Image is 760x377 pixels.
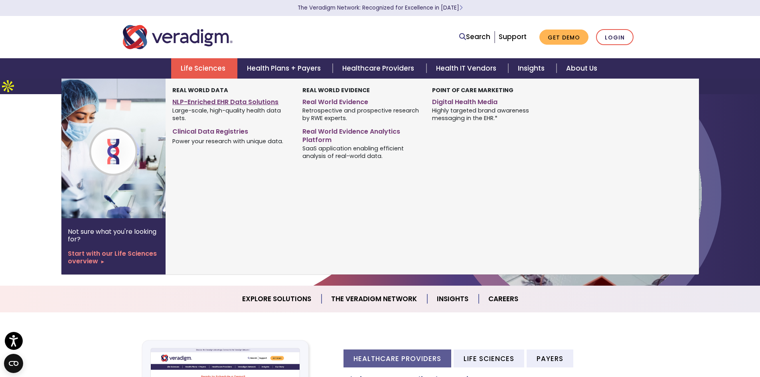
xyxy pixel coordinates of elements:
a: Search [459,32,490,42]
span: SaaS application enabling efficient analysis of real-world data. [302,144,420,160]
span: Learn More [459,4,463,12]
a: Health Plans + Payers [237,58,333,79]
a: Healthcare Providers [333,58,426,79]
li: Healthcare Providers [343,349,451,367]
a: Life Sciences [171,58,237,79]
a: About Us [557,58,607,79]
a: Get Demo [539,30,588,45]
span: Power your research with unique data. [172,137,283,145]
strong: Point of Care Marketing [432,86,513,94]
li: Payers [527,349,573,367]
a: NLP-Enriched EHR Data Solutions [172,95,290,107]
a: Insights [508,58,557,79]
a: The Veradigm Network: Recognized for Excellence in [DATE]Learn More [298,4,463,12]
a: Real World Evidence [302,95,420,107]
a: Insights [427,289,479,309]
a: Login [596,29,634,45]
a: Start with our Life Sciences overview [68,250,159,265]
span: Retrospective and prospective research by RWE experts. [302,107,420,122]
img: Life Sciences [61,79,190,218]
a: Digital Health Media [432,95,550,107]
a: Explore Solutions [233,289,322,309]
a: Support [499,32,527,41]
a: Health IT Vendors [426,58,508,79]
span: Large-scale, high-quality health data sets. [172,107,290,122]
a: Clinical Data Registries [172,124,290,136]
iframe: Drift Chat Widget [607,320,750,367]
span: Highly targeted brand awareness messaging in the EHR.* [432,107,550,122]
img: Veradigm logo [123,24,233,50]
li: Life Sciences [454,349,524,367]
strong: Real World Evidence [302,86,370,94]
a: Real World Evidence Analytics Platform [302,124,420,144]
strong: Real World Data [172,86,228,94]
a: The Veradigm Network [322,289,427,309]
button: Open CMP widget [4,354,23,373]
p: Not sure what you're looking for? [68,228,159,243]
a: Careers [479,289,528,309]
